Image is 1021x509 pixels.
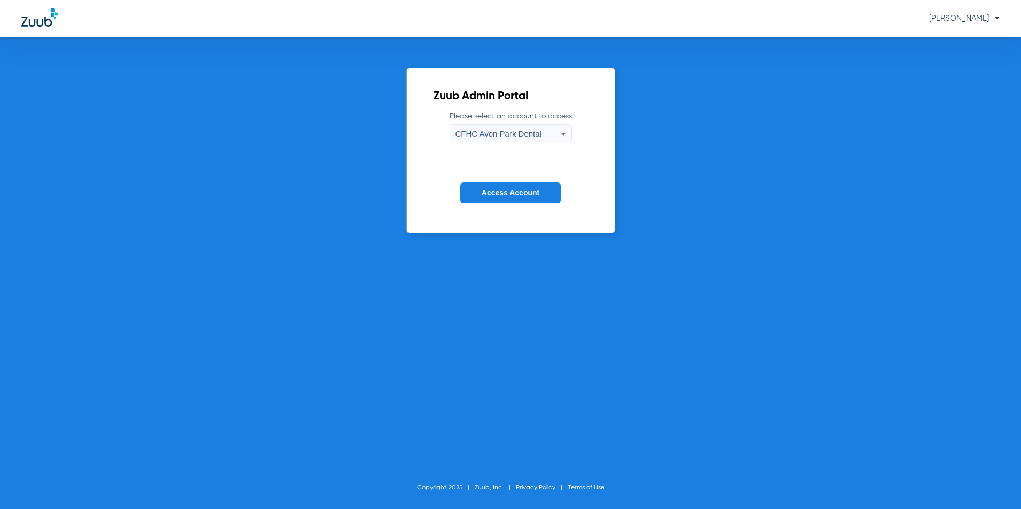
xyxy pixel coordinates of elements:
[417,482,475,493] li: Copyright 2025
[434,91,588,102] h2: Zuub Admin Portal
[482,188,539,197] span: Access Account
[568,484,604,491] a: Terms of Use
[475,482,516,493] li: Zuub, Inc.
[516,484,555,491] a: Privacy Policy
[929,14,1000,22] span: [PERSON_NAME]
[455,129,541,138] span: CFHC Avon Park Dental
[460,182,561,203] button: Access Account
[968,458,1021,509] iframe: Chat Widget
[21,8,58,27] img: Zuub Logo
[450,111,572,142] label: Please select an account to access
